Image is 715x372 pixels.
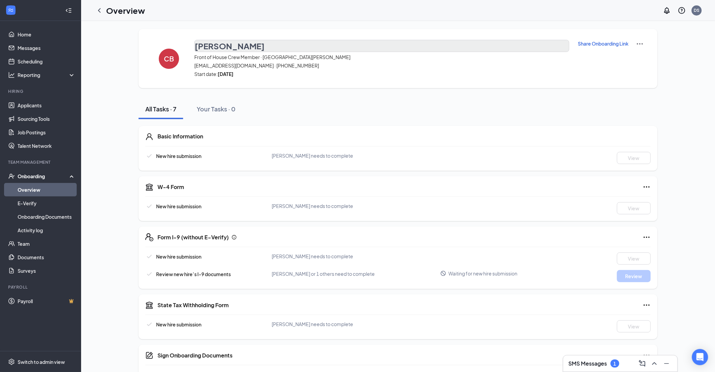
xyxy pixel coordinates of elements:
[18,196,75,210] a: E-Verify
[449,270,518,277] span: Waiting for new hire submission
[8,88,74,94] div: Hiring
[678,6,686,15] svg: QuestionInfo
[663,360,671,368] svg: Minimize
[638,360,646,368] svg: ComposeMessage
[145,351,153,360] svg: CompanyDocumentIcon
[8,358,15,365] svg: Settings
[692,349,708,365] div: Open Intercom Messenger
[8,72,15,78] svg: Analysis
[145,202,153,210] svg: Checkmark
[18,126,75,139] a: Job Postings
[156,271,231,277] span: Review new hire’s I-9 documents
[8,159,74,165] div: Team Management
[18,250,75,264] a: Documents
[272,203,353,209] span: [PERSON_NAME] needs to complete
[156,153,201,159] span: New hire submission
[643,351,651,360] svg: Ellipses
[18,112,75,126] a: Sourcing Tools
[157,133,203,140] h5: Basic Information
[272,271,375,277] span: [PERSON_NAME] or 1 others need to complete
[145,233,153,241] svg: FormI9EVerifyIcon
[194,40,569,52] button: [PERSON_NAME]
[643,233,651,241] svg: Ellipses
[440,270,446,276] svg: Blocked
[18,210,75,223] a: Onboarding Documents
[18,55,75,68] a: Scheduling
[637,358,648,369] button: ComposeMessage
[157,234,229,241] h5: Form I-9 (without E-Verify)
[152,40,186,77] button: CB
[164,56,174,61] h4: CB
[156,321,201,327] span: New hire submission
[18,139,75,153] a: Talent Network
[18,358,65,365] div: Switch to admin view
[694,7,700,13] div: DS
[272,321,353,327] span: [PERSON_NAME] needs to complete
[145,133,153,141] svg: User
[194,54,569,60] span: Front of House Crew Member · [GEOGRAPHIC_DATA][PERSON_NAME]
[18,223,75,237] a: Activity log
[145,253,153,261] svg: Checkmark
[18,173,70,180] div: Onboarding
[18,294,75,308] a: PayrollCrown
[617,152,651,164] button: View
[617,253,651,265] button: View
[195,40,265,52] h3: [PERSON_NAME]
[157,301,229,309] h5: State Tax Withholding Form
[156,203,201,209] span: New hire submission
[578,40,629,47] button: Share Onboarding Link
[157,183,184,191] h5: W-4 Form
[194,62,569,69] span: [EMAIL_ADDRESS][DOMAIN_NAME] · [PHONE_NUMBER]
[18,41,75,55] a: Messages
[643,183,651,191] svg: Ellipses
[614,361,616,367] div: 1
[95,6,103,15] svg: ChevronLeft
[663,6,671,15] svg: Notifications
[8,173,15,180] svg: UserCheck
[617,320,651,333] button: View
[18,237,75,250] a: Team
[218,71,233,77] strong: [DATE]
[617,270,651,282] button: Review
[65,7,72,14] svg: Collapse
[636,40,644,48] img: More Actions
[145,320,153,328] svg: Checkmark
[617,202,651,214] button: View
[569,360,607,367] h3: SMS Messages
[18,264,75,277] a: Surveys
[156,254,201,260] span: New hire submission
[272,153,353,159] span: [PERSON_NAME] needs to complete
[649,358,660,369] button: ChevronUp
[7,7,14,14] svg: WorkstreamLogo
[18,72,76,78] div: Reporting
[145,105,176,113] div: All Tasks · 7
[18,28,75,41] a: Home
[106,5,145,16] h1: Overview
[18,99,75,112] a: Applicants
[272,253,353,259] span: [PERSON_NAME] needs to complete
[661,358,672,369] button: Minimize
[650,360,659,368] svg: ChevronUp
[231,235,237,240] svg: Info
[18,183,75,196] a: Overview
[194,71,569,77] span: Start date:
[8,284,74,290] div: Payroll
[145,301,153,309] svg: TaxGovernmentIcon
[157,352,232,359] h5: Sign Onboarding Documents
[643,301,651,309] svg: Ellipses
[145,183,153,191] svg: TaxGovernmentIcon
[197,105,236,113] div: Your Tasks · 0
[145,270,153,278] svg: Checkmark
[145,152,153,160] svg: Checkmark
